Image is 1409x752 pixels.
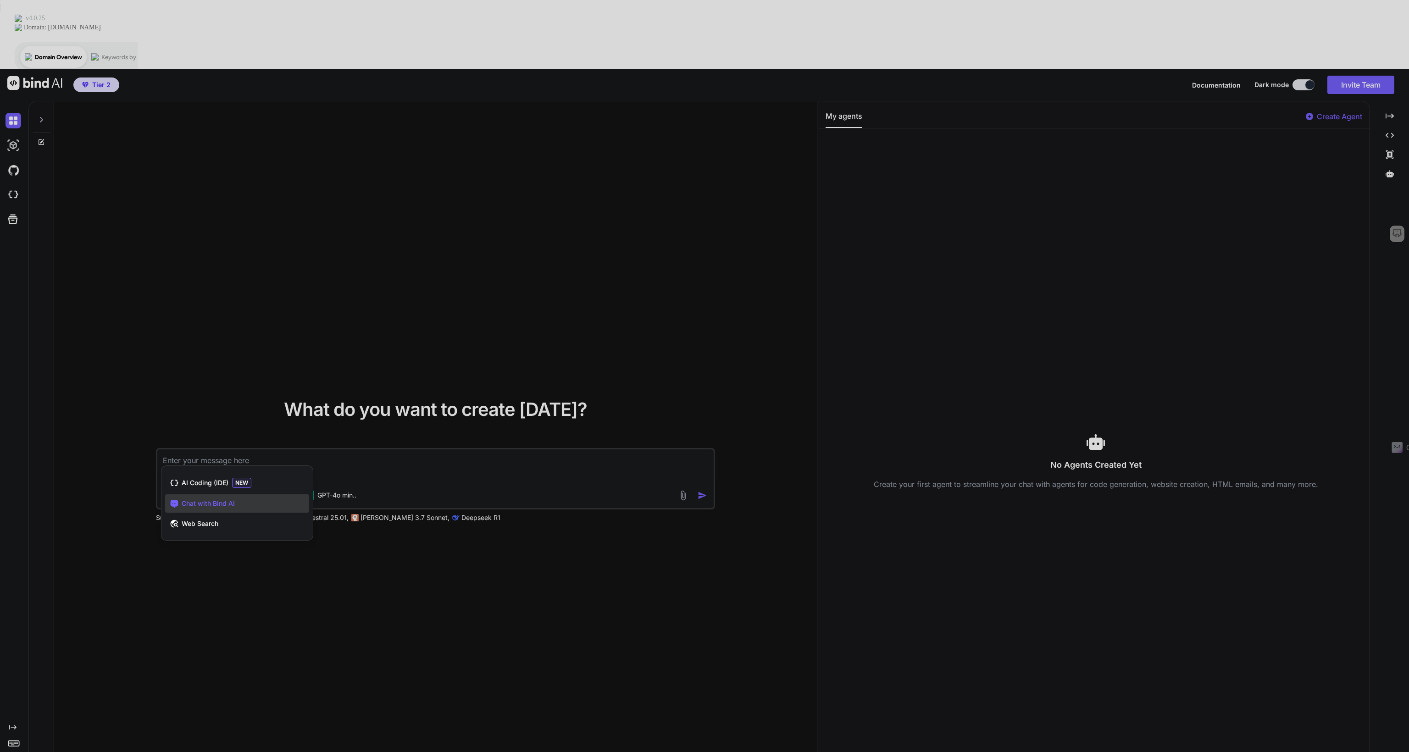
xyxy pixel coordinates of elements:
[182,478,228,487] span: AI Coding (IDE)
[182,519,218,528] span: Web Search
[232,478,251,488] span: NEW
[35,54,82,60] div: Domain Overview
[15,24,22,31] img: website_grey.svg
[15,15,22,22] img: logo_orange.svg
[101,54,155,60] div: Keywords by Traffic
[91,53,99,61] img: tab_keywords_by_traffic_grey.svg
[24,24,101,31] div: Domain: [DOMAIN_NAME]
[182,499,235,508] span: Chat with Bind AI
[25,53,32,61] img: tab_domain_overview_orange.svg
[26,15,45,22] div: v 4.0.25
